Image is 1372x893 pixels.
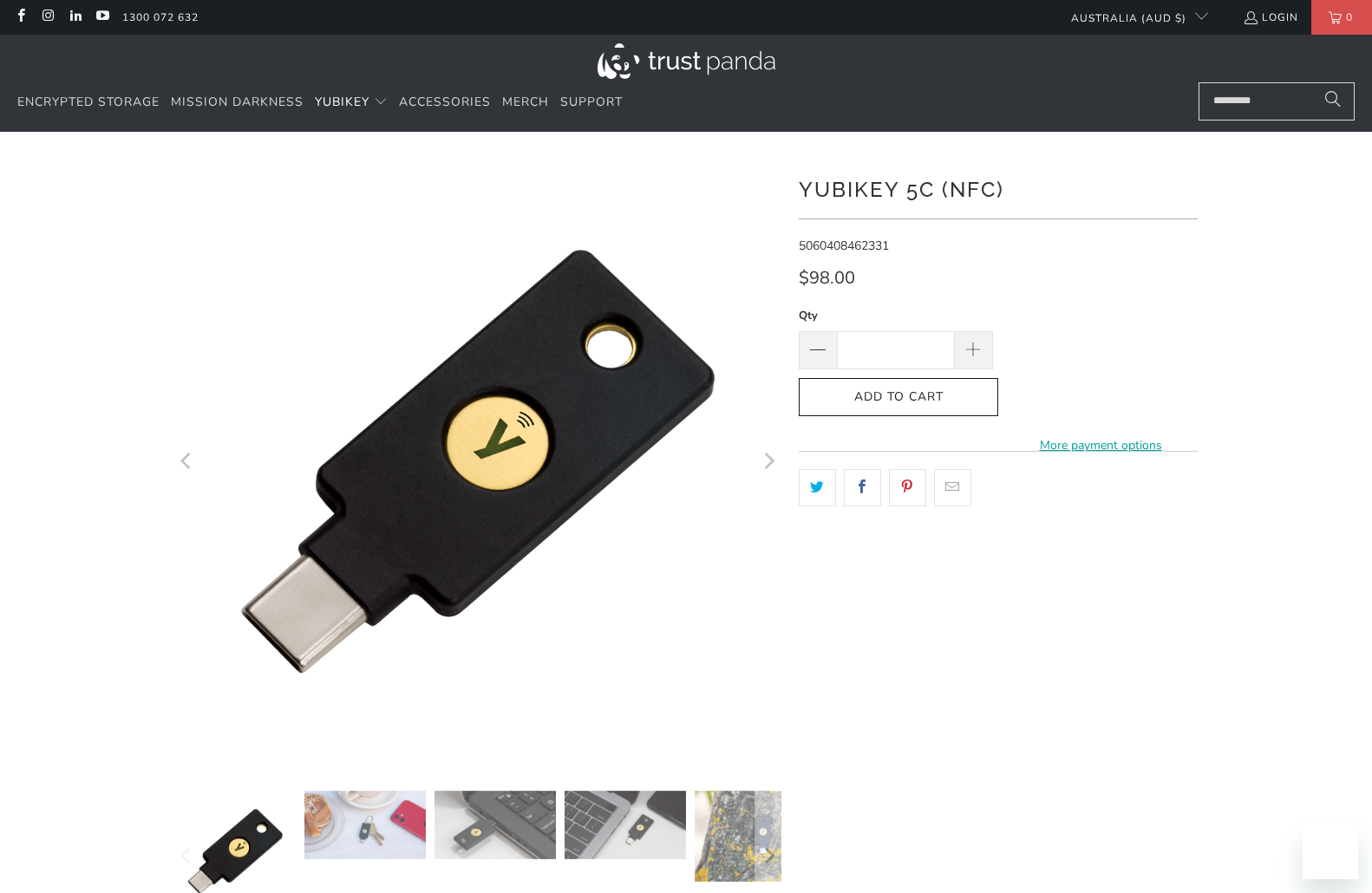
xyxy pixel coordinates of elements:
[95,10,109,24] a: Trust Panda Australia on YouTube
[799,171,1198,205] h1: YubiKey 5C (NFC)
[17,82,623,123] nav: Translation missing: en.navigation.header.main_nav
[399,94,491,110] span: Accessories
[17,94,160,110] span: Encrypted Storage
[13,10,28,24] a: Trust Panda Australia on Facebook
[171,94,304,110] span: Mission Darkness
[17,82,160,123] a: Encrypted Storage
[799,306,993,325] label: Qty
[799,266,855,290] span: $98.00
[799,469,836,505] a: Share this on Twitter
[171,82,304,123] a: Mission Darkness
[122,8,199,27] a: 1300 072 632
[434,791,556,859] img: YubiKey 5C (NFC) - Trust Panda
[817,390,980,405] span: Add to Cart
[304,791,426,859] img: YubiKey 5C (NFC) - Trust Panda
[1003,436,1198,455] a: More payment options
[40,10,55,24] a: Trust Panda Australia on Instagram
[565,791,686,859] img: YubiKey 5C (NFC) - Trust Panda
[502,82,549,123] a: Merch
[173,158,201,765] button: Previous
[1303,824,1358,879] iframe: Button to launch messaging window
[755,158,782,765] button: Next
[799,238,889,254] span: 5060408462331
[1199,82,1355,121] input: Search...
[315,94,369,110] span: YubiKey
[889,469,926,505] a: Share this on Pinterest
[560,82,623,123] a: Support
[799,378,998,417] button: Add to Cart
[695,791,816,882] img: YubiKey 5C (NFC) - Trust Panda
[68,10,82,24] a: Trust Panda Australia on LinkedIn
[844,469,881,505] a: Share this on Facebook
[1243,8,1298,27] a: Login
[598,43,775,79] img: Trust Panda Australia
[1311,82,1355,121] button: Search
[560,94,623,110] span: Support
[399,82,491,123] a: Accessories
[934,469,971,505] a: Email this to a friend
[502,94,549,110] span: Merch
[315,82,388,123] summary: YubiKey
[174,158,781,765] a: YubiKey 5C (NFC) - Trust Panda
